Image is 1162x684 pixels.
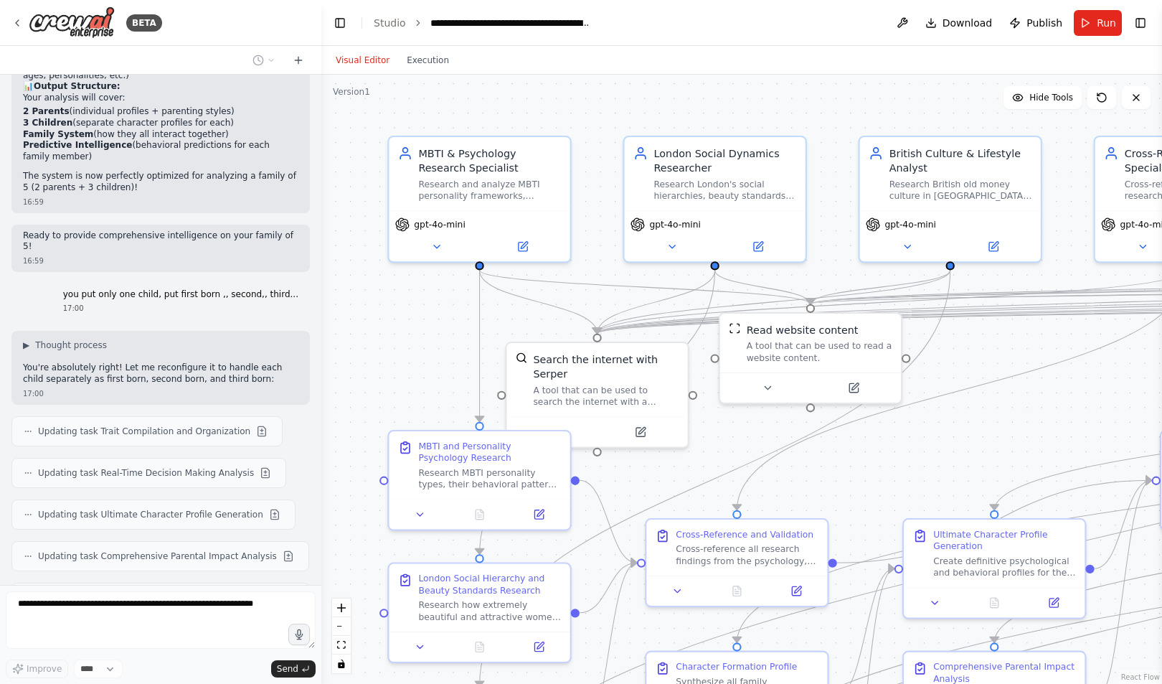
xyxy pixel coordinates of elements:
span: Updating task Comprehensive Parental Impact Analysis [38,551,277,562]
div: BETA [126,14,162,32]
strong: 2 Parents [23,106,70,116]
button: Start a new chat [287,52,310,69]
button: Improve [6,660,68,678]
div: Character Formation Profile [676,661,797,673]
img: Logo [29,6,115,39]
button: Switch to previous chat [247,52,281,69]
div: Research British old money culture in [GEOGRAPHIC_DATA], London lifestyle patterns, conversation ... [889,178,1032,202]
a: Studio [374,17,406,29]
div: Search the internet with Serper [533,352,679,381]
strong: Output Structure: [34,81,121,91]
g: Edge from f5cffd37-f0b4-4397-bf44-d11ac13fc07a to 8ba1f024-b9f5-4b67-8a1f-e0cb54a43110 [472,271,487,422]
div: MBTI & Psychology Research Specialist [418,146,561,175]
div: ScrapeWebsiteToolRead website contentA tool that can be used to read a website content. [719,312,902,404]
strong: Predictive Intelligence [23,140,132,150]
div: Ultimate Character Profile Generation [933,528,1076,552]
button: Hide Tools [1003,86,1082,109]
g: Edge from f5cffd37-f0b4-4397-bf44-d11ac13fc07a to f8892337-7214-42c2-a77e-6e50f7bce2e3 [472,271,818,304]
button: Open in side panel [952,238,1035,256]
div: London Social Dynamics ResearcherResearch London's social hierarchies, beauty standards, attracti... [623,136,806,263]
div: React Flow controls [332,599,351,673]
img: SerperDevTool [516,352,527,363]
nav: breadcrumb [374,16,592,30]
span: Send [277,663,298,675]
div: MBTI & Psychology Research SpecialistResearch and analyze MBTI personality frameworks, behavioral... [387,136,571,263]
div: Read website content [747,322,859,337]
a: React Flow attribution [1121,673,1160,681]
button: fit view [332,636,351,655]
span: Hide Tools [1029,92,1073,103]
button: zoom out [332,617,351,636]
div: Cross-Reference and ValidationCross-reference all research findings from the psychology, social d... [645,518,828,607]
div: 16:59 [23,256,298,266]
button: Send [271,660,316,678]
div: Version 1 [333,86,370,98]
div: British Culture & Lifestyle AnalystResearch British old money culture in [GEOGRAPHIC_DATA], Londo... [859,136,1042,263]
span: Thought process [35,339,107,351]
div: Create definitive psychological and behavioral profiles for the first born child described in {fi... [933,555,1076,578]
button: Hide left sidebar [330,13,350,33]
button: No output available [963,594,1026,612]
button: Show right sidebar [1130,13,1151,33]
div: 16:59 [23,197,298,207]
button: Publish [1003,10,1068,36]
span: Run [1097,16,1116,30]
div: 17:00 [23,388,298,399]
li: (separate character profiles for each) [23,118,298,129]
g: Edge from 8ba1f024-b9f5-4b67-8a1f-e0cb54a43110 to cbfd4ae6-aa0e-49a8-bef7-a642f9c12f67 [580,473,637,570]
g: Edge from 6f1c7e02-2d55-4cf3-a544-e6c540a6f055 to cbfd4ae6-aa0e-49a8-bef7-a642f9c12f67 [580,556,637,620]
button: No output available [448,638,511,656]
button: Download [920,10,998,36]
span: Updating task Real-Time Decision Making Analysis [38,467,254,479]
span: gpt-4o-mini [414,219,466,230]
span: ▶ [23,339,29,351]
span: Updating task Trait Compilation and Organization [38,426,250,437]
span: Download [943,16,993,30]
span: gpt-4o-mini [884,219,936,230]
button: zoom in [332,599,351,617]
button: Open in side panel [481,238,565,256]
div: SerperDevToolSearch the internet with SerperA tool that can be used to search the internet with a... [505,342,689,449]
div: Cross-Reference and Validation [676,528,813,540]
button: Open in side panel [717,238,800,256]
div: MBTI and Personality Psychology ResearchResearch MBTI personality types, their behavioral pattern... [387,430,571,530]
g: Edge from 411d384b-9236-4231-99e0-4f5e3968c769 to 6f1c7e02-2d55-4cf3-a544-e6c540a6f055 [472,271,722,555]
button: No output available [448,506,511,524]
strong: 3 Children [23,118,72,128]
span: Publish [1026,16,1062,30]
span: Improve [27,663,62,675]
button: Open in side panel [812,379,895,397]
div: A tool that can be used to read a website content. [747,340,892,364]
div: A tool that can be used to search the internet with a search_query. Supports different search typ... [533,384,679,408]
p: you put only one child, put first born ,, second,, third... [63,289,298,301]
div: London Social Dynamics Researcher [654,146,797,175]
span: gpt-4o-mini [649,219,701,230]
div: London Social Hierarchy and Beauty Standards ResearchResearch how extremely beautiful and attract... [387,563,571,663]
p: Your analysis will cover: [23,93,298,104]
button: Open in side panel [1029,594,1079,612]
div: Cross-reference all research findings from the psychology, social dynamics, and cultural research... [676,543,818,567]
g: Edge from 411d384b-9236-4231-99e0-4f5e3968c769 to da290f2c-353c-4d03-9e60-386e4f5738c7 [590,271,722,334]
li: (individual profiles + parenting styles) [23,106,298,118]
div: MBTI and Personality Psychology Research [418,440,561,464]
g: Edge from ae5971f6-81e6-4d76-a937-9ff43e6c1752 to d674fc64-b552-444a-92d2-4187fe40242a [1095,473,1152,576]
button: No output available [706,582,768,600]
h2: 📊 [23,81,298,93]
p: You're absolutely right! Let me reconfigure it to handle each child separately as first born, sec... [23,362,298,385]
button: Open in side panel [514,506,564,524]
li: (how they all interact together) [23,129,298,141]
div: 17:00 [63,303,298,314]
g: Edge from f5cffd37-f0b4-4397-bf44-d11ac13fc07a to da290f2c-353c-4d03-9e60-386e4f5738c7 [472,271,605,334]
li: (behavioral predictions for each family member) [23,140,298,162]
button: Click to speak your automation idea [288,624,310,645]
g: Edge from 411d384b-9236-4231-99e0-4f5e3968c769 to f8892337-7214-42c2-a77e-6e50f7bce2e3 [707,271,818,304]
button: Open in side panel [514,638,564,656]
div: Research and analyze MBTI personality frameworks, behavioral psychology patterns, and how differe... [418,178,561,202]
button: Visual Editor [327,52,398,69]
strong: Family System [23,129,93,139]
img: ScrapeWebsiteTool [729,322,740,334]
button: Open in side panel [599,423,682,441]
g: Edge from ffd3d732-52aa-43cc-bcf9-8aae332bd293 to f8892337-7214-42c2-a77e-6e50f7bce2e3 [803,271,958,304]
p: The system is now perfectly optimized for analyzing a family of 5 (2 parents + 3 children)! [23,171,298,193]
p: Ready to provide comprehensive intelligence on your family of 5! [23,230,298,253]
